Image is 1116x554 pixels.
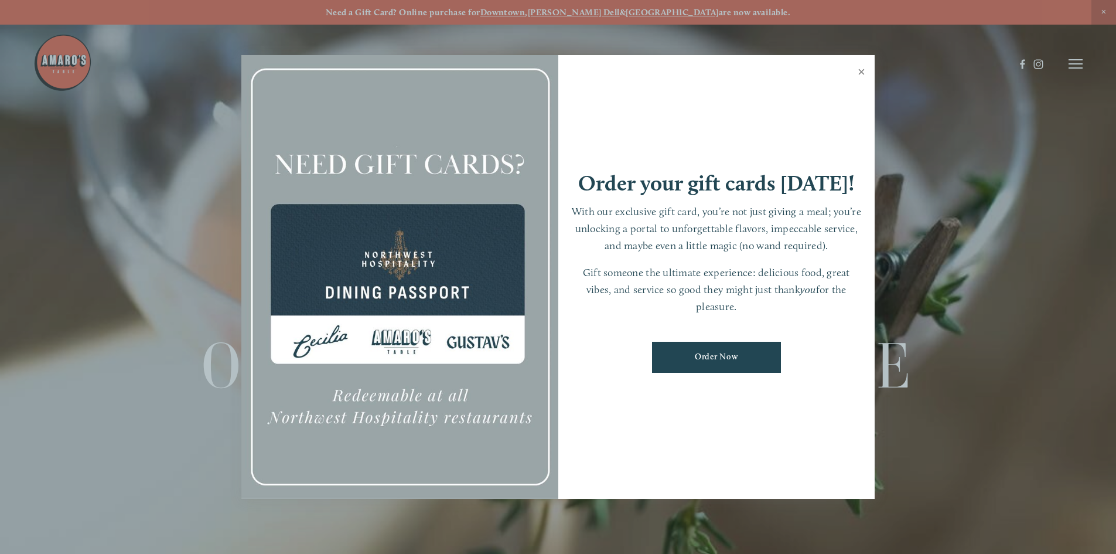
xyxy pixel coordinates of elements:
em: you [800,283,816,295]
p: Gift someone the ultimate experience: delicious food, great vibes, and service so good they might... [570,264,864,315]
a: Close [850,57,873,90]
a: Order Now [652,342,781,373]
p: With our exclusive gift card, you’re not just giving a meal; you’re unlocking a portal to unforge... [570,203,864,254]
h1: Order your gift cards [DATE]! [578,172,855,194]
